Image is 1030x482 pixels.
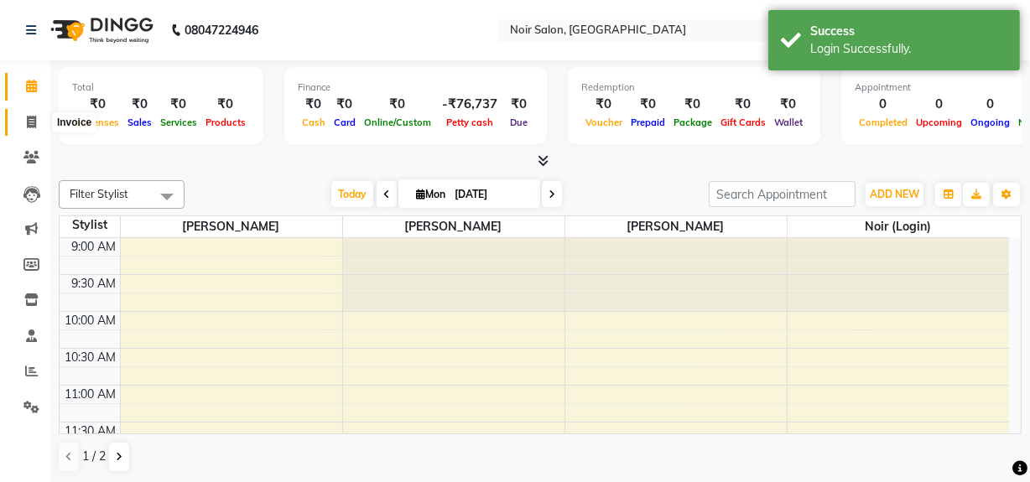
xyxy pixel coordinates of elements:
div: 0 [912,95,966,114]
div: ₹0 [298,95,330,114]
span: Wallet [770,117,807,128]
div: ₹0 [716,95,770,114]
span: ADD NEW [870,188,919,200]
div: Invoice [53,112,96,132]
span: Due [506,117,532,128]
div: 0 [966,95,1014,114]
div: Stylist [60,216,120,234]
div: 9:30 AM [69,275,120,293]
button: ADD NEW [866,183,923,206]
div: Finance [298,80,533,95]
div: Success [810,23,1007,40]
span: 1 / 2 [82,448,106,465]
span: Sales [123,117,156,128]
div: ₹0 [770,95,807,114]
span: Completed [855,117,912,128]
span: Products [201,117,250,128]
div: 11:30 AM [62,422,120,440]
span: Today [331,181,373,207]
div: ₹0 [504,95,533,114]
div: ₹0 [72,95,123,114]
span: Mon [412,188,450,200]
span: [PERSON_NAME] [565,216,787,237]
div: ₹0 [360,95,435,114]
span: [PERSON_NAME] [343,216,564,237]
div: 9:00 AM [69,238,120,256]
div: Redemption [581,80,807,95]
span: Gift Cards [716,117,770,128]
div: ₹0 [581,95,627,114]
input: 2025-09-01 [450,182,533,207]
span: Filter Stylist [70,187,128,200]
div: ₹0 [627,95,669,114]
span: Package [669,117,716,128]
div: 11:00 AM [62,386,120,403]
span: Prepaid [627,117,669,128]
span: Services [156,117,201,128]
span: Petty cash [442,117,497,128]
span: Cash [298,117,330,128]
div: ₹0 [330,95,360,114]
div: ₹0 [123,95,156,114]
div: Login Successfully. [810,40,1007,58]
span: Online/Custom [360,117,435,128]
span: Noir (Login) [788,216,1010,237]
div: 10:00 AM [62,312,120,329]
div: Total [72,80,250,95]
span: [PERSON_NAME] [121,216,342,237]
div: ₹0 [156,95,201,114]
div: -₹76,737 [435,95,504,114]
span: Card [330,117,360,128]
img: logo [43,7,158,54]
input: Search Appointment [709,181,856,207]
b: 08047224946 [185,7,258,54]
div: ₹0 [669,95,716,114]
div: 0 [855,95,912,114]
span: Upcoming [912,117,966,128]
div: 10:30 AM [62,349,120,366]
div: ₹0 [201,95,250,114]
span: Voucher [581,117,627,128]
span: Ongoing [966,117,1014,128]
